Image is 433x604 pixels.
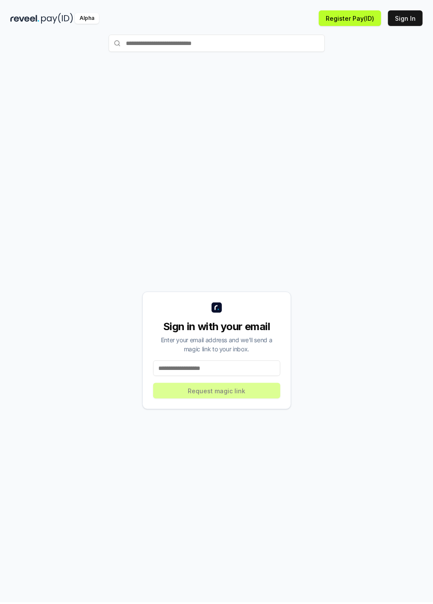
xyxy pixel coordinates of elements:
[153,337,280,355] div: Enter your email address and we’ll send a magic link to your inbox.
[41,15,73,26] img: pay_id
[319,12,381,28] button: Register Pay(ID)
[10,15,39,26] img: reveel_dark
[388,12,423,28] button: Sign In
[75,15,99,26] div: Alpha
[153,321,280,335] div: Sign in with your email
[212,304,222,315] img: logo_small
